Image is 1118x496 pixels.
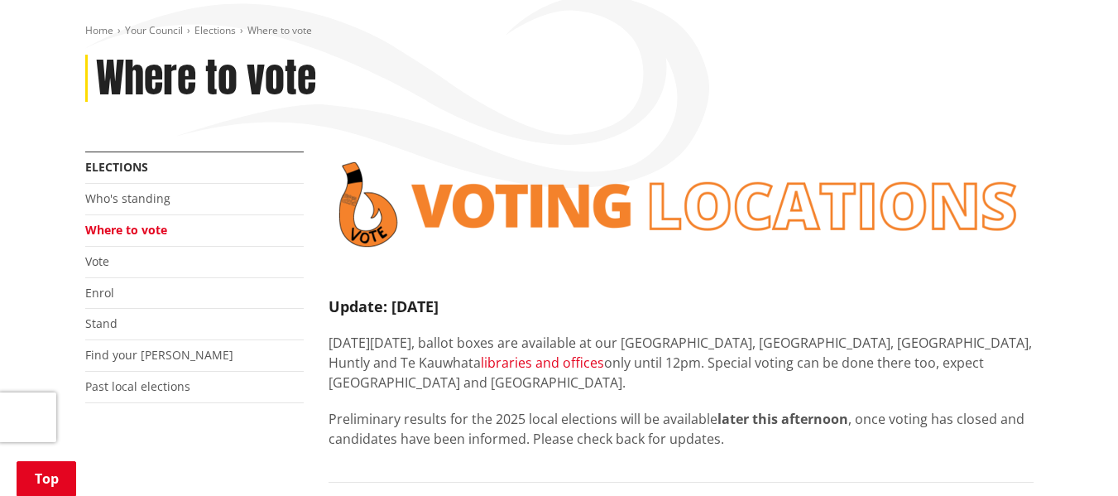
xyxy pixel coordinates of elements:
a: Elections [194,23,236,37]
span: Where to vote [247,23,312,37]
nav: breadcrumb [85,24,1034,38]
strong: later this afternoon [717,410,848,428]
a: Top [17,461,76,496]
img: voting locations banner [329,152,1034,258]
a: Past local elections [85,378,190,394]
h1: Where to vote [96,55,316,103]
strong: Update: [DATE] [329,296,439,316]
a: Who's standing [85,190,170,206]
a: Your Council [125,23,183,37]
p: [DATE][DATE], ballot boxes are available at our [GEOGRAPHIC_DATA], [GEOGRAPHIC_DATA], [GEOGRAPHIC... [329,333,1034,392]
a: Where to vote [85,222,167,238]
a: Vote [85,253,109,269]
a: Home [85,23,113,37]
a: Enrol [85,285,114,301]
p: Preliminary results for the 2025 local elections will be available , once voting has closed and c... [329,409,1034,449]
a: Find your [PERSON_NAME] [85,347,233,363]
iframe: Messenger Launcher [1042,426,1101,486]
a: libraries and offices [481,354,604,372]
a: Elections [85,159,148,175]
a: Stand [85,315,118,331]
